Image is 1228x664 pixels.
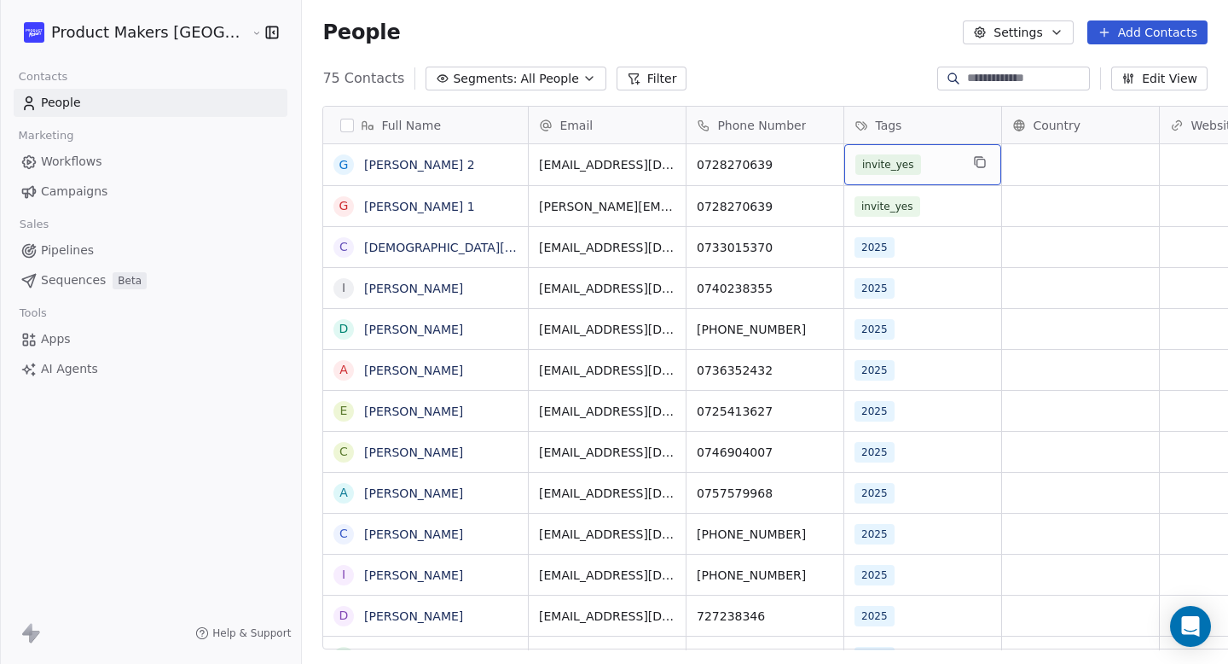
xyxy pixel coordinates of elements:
[11,64,75,90] span: Contacts
[844,107,1001,143] div: Tags
[364,609,463,623] a: [PERSON_NAME]
[364,364,463,377] a: [PERSON_NAME]
[364,446,463,459] a: [PERSON_NAME]
[364,323,463,336] a: [PERSON_NAME]
[539,198,675,215] span: [PERSON_NAME][EMAIL_ADDRESS][DOMAIN_NAME]
[340,361,349,379] div: A
[41,360,98,378] span: AI Agents
[854,237,895,258] span: 2025
[364,158,475,172] a: [PERSON_NAME] 2
[717,117,806,134] span: Phone Number
[1087,20,1208,44] button: Add Contacts
[14,89,287,117] a: People
[854,196,920,217] span: invite_yes
[529,107,686,143] div: Email
[539,403,675,420] span: [EMAIL_ADDRESS][DOMAIN_NAME]
[855,154,921,175] span: invite_yes
[854,401,895,422] span: 2025
[697,321,833,338] span: [PHONE_NUMBER]
[20,18,239,47] button: Product Makers [GEOGRAPHIC_DATA]
[323,144,529,650] div: grid
[697,280,833,297] span: 0740238355
[322,20,400,45] span: People
[12,212,56,237] span: Sales
[854,360,895,381] span: 2025
[364,282,463,295] a: [PERSON_NAME]
[14,325,287,353] a: Apps
[854,278,895,299] span: 2025
[342,566,345,584] div: I
[11,123,81,149] span: Marketing
[364,568,463,582] a: [PERSON_NAME]
[539,485,675,502] span: [EMAIL_ADDRESS][DOMAIN_NAME]
[14,178,287,206] a: Campaigns
[617,67,687,90] button: Filter
[340,484,349,502] div: A
[14,266,287,294] a: SequencesBeta
[697,526,833,543] span: [PHONE_NUMBER]
[41,153,102,171] span: Workflows
[364,241,599,254] a: [DEMOGRAPHIC_DATA][PERSON_NAME]
[41,271,106,289] span: Sequences
[854,524,895,545] span: 2025
[539,444,675,461] span: [EMAIL_ADDRESS][DOMAIN_NAME]
[364,200,475,213] a: [PERSON_NAME] 1
[539,567,675,584] span: [EMAIL_ADDRESS][DOMAIN_NAME]
[1170,606,1211,647] div: Open Intercom Messenger
[113,272,147,289] span: Beta
[12,300,54,326] span: Tools
[41,94,81,112] span: People
[697,444,833,461] span: 0746904007
[539,608,675,625] span: [EMAIL_ADDRESS][DOMAIN_NAME]
[364,486,463,500] a: [PERSON_NAME]
[195,626,291,640] a: Help & Support
[697,156,833,173] span: 0728270639
[41,242,94,259] span: Pipelines
[340,443,349,461] div: C
[854,483,895,504] span: 2025
[539,321,675,338] span: [EMAIL_ADDRESS][DOMAIN_NAME]
[51,21,247,44] span: Product Makers [GEOGRAPHIC_DATA]
[697,239,833,256] span: 0733015370
[24,22,44,43] img: logo-pm-flat-whiteonblue@2x.png
[339,320,349,338] div: D
[539,280,675,297] span: [EMAIL_ADDRESS][DOMAIN_NAME]
[697,608,833,625] span: 727238346
[339,197,349,215] div: G
[1002,107,1159,143] div: Country
[364,527,463,541] a: [PERSON_NAME]
[14,355,287,383] a: AI Agents
[854,606,895,626] span: 2025
[1033,117,1080,134] span: Country
[323,107,528,143] div: Full Name
[364,650,463,664] a: [PERSON_NAME]
[339,156,349,174] div: G
[212,626,291,640] span: Help & Support
[322,68,404,89] span: 75 Contacts
[340,238,349,256] div: C
[364,405,463,418] a: [PERSON_NAME]
[41,183,107,201] span: Campaigns
[854,442,895,463] span: 2025
[697,362,833,379] span: 0736352432
[539,362,675,379] span: [EMAIL_ADDRESS][DOMAIN_NAME]
[686,107,843,143] div: Phone Number
[697,198,833,215] span: 0728270639
[520,70,578,88] span: All People
[340,525,349,543] div: C
[539,526,675,543] span: [EMAIL_ADDRESS][DOMAIN_NAME]
[381,117,441,134] span: Full Name
[1111,67,1208,90] button: Edit View
[697,403,833,420] span: 0725413627
[41,330,71,348] span: Apps
[963,20,1073,44] button: Settings
[342,279,345,297] div: I
[539,239,675,256] span: [EMAIL_ADDRESS][DOMAIN_NAME]
[854,319,895,340] span: 2025
[14,148,287,176] a: Workflows
[340,402,348,420] div: E
[453,70,517,88] span: Segments:
[539,156,675,173] span: [EMAIL_ADDRESS][DOMAIN_NAME]
[875,117,901,134] span: Tags
[14,236,287,265] a: Pipelines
